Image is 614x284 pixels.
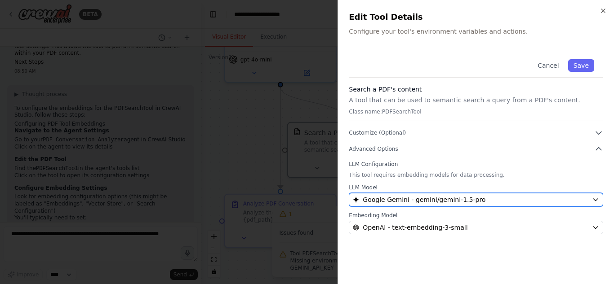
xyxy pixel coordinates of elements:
button: OpenAI - text-embedding-3-small [349,221,603,234]
p: A tool that can be used to semantic search a query from a PDF's content. [349,96,603,105]
p: Class name: PDFSearchTool [349,108,603,115]
span: Google Gemini - gemini/gemini-1.5-pro [363,195,485,204]
h2: Edit Tool Details [349,11,603,23]
span: Customize (Optional) [349,129,406,136]
span: Advanced Options [349,145,398,153]
p: Configure your tool's environment variables and actions. [349,27,603,36]
label: Embedding Model [349,212,603,219]
h3: Search a PDF's content [349,85,603,94]
label: LLM Model [349,184,603,191]
button: Customize (Optional) [349,128,603,137]
label: LLM Configuration [349,161,603,168]
button: Google Gemini - gemini/gemini-1.5-pro [349,193,603,206]
span: OpenAI - text-embedding-3-small [363,223,467,232]
p: This tool requires embedding models for data processing. [349,171,603,179]
button: Advanced Options [349,144,603,153]
button: Cancel [532,59,564,72]
button: Save [568,59,594,72]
